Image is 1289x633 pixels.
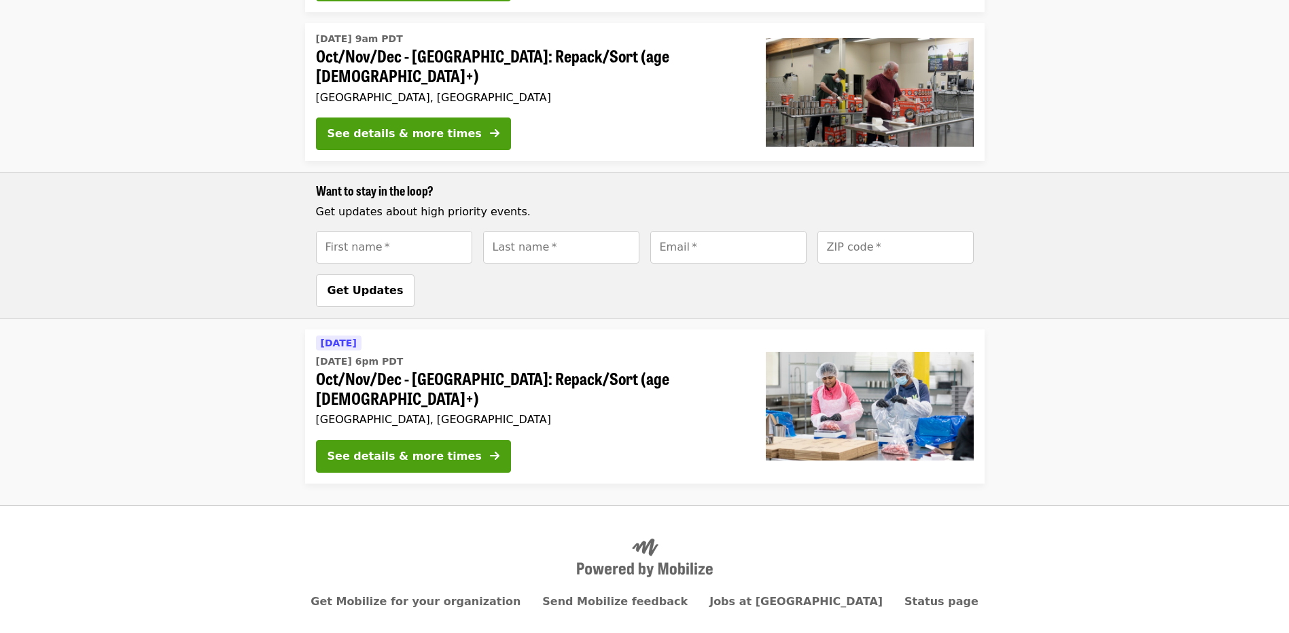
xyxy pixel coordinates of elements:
button: See details & more times [316,440,511,473]
span: Get updates about high priority events. [316,205,531,218]
span: Oct/Nov/Dec - [GEOGRAPHIC_DATA]: Repack/Sort (age [DEMOGRAPHIC_DATA]+) [316,369,744,408]
a: See details for "Oct/Nov/Dec - Portland: Repack/Sort (age 16+)" [305,23,985,161]
a: Status page [904,595,978,608]
time: [DATE] 9am PDT [316,32,403,46]
a: Jobs at [GEOGRAPHIC_DATA] [709,595,883,608]
img: Oct/Nov/Dec - Portland: Repack/Sort (age 16+) organized by Oregon Food Bank [766,38,974,147]
button: See details & more times [316,117,511,150]
div: [GEOGRAPHIC_DATA], [GEOGRAPHIC_DATA] [316,413,744,426]
time: [DATE] 6pm PDT [316,355,404,369]
span: Get Updates [328,284,404,297]
a: Send Mobilize feedback [542,595,688,608]
nav: Primary footer navigation [316,594,974,610]
input: [object Object] [817,231,974,264]
a: Get Mobilize for your organization [311,595,520,608]
i: arrow-right icon [490,127,499,140]
div: [GEOGRAPHIC_DATA], [GEOGRAPHIC_DATA] [316,91,744,104]
button: Get Updates [316,274,415,307]
img: Oct/Nov/Dec - Beaverton: Repack/Sort (age 10+) organized by Oregon Food Bank [766,352,974,460]
a: See details for "Oct/Nov/Dec - Beaverton: Repack/Sort (age 10+)" [305,329,985,484]
input: [object Object] [650,231,807,264]
span: [DATE] [321,338,357,348]
i: arrow-right icon [490,450,499,463]
input: [object Object] [316,231,472,264]
div: See details & more times [328,126,482,142]
span: Want to stay in the loop? [316,181,434,199]
span: Oct/Nov/Dec - [GEOGRAPHIC_DATA]: Repack/Sort (age [DEMOGRAPHIC_DATA]+) [316,46,744,86]
input: [object Object] [483,231,639,264]
img: Powered by Mobilize [577,539,713,578]
div: See details & more times [328,448,482,465]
